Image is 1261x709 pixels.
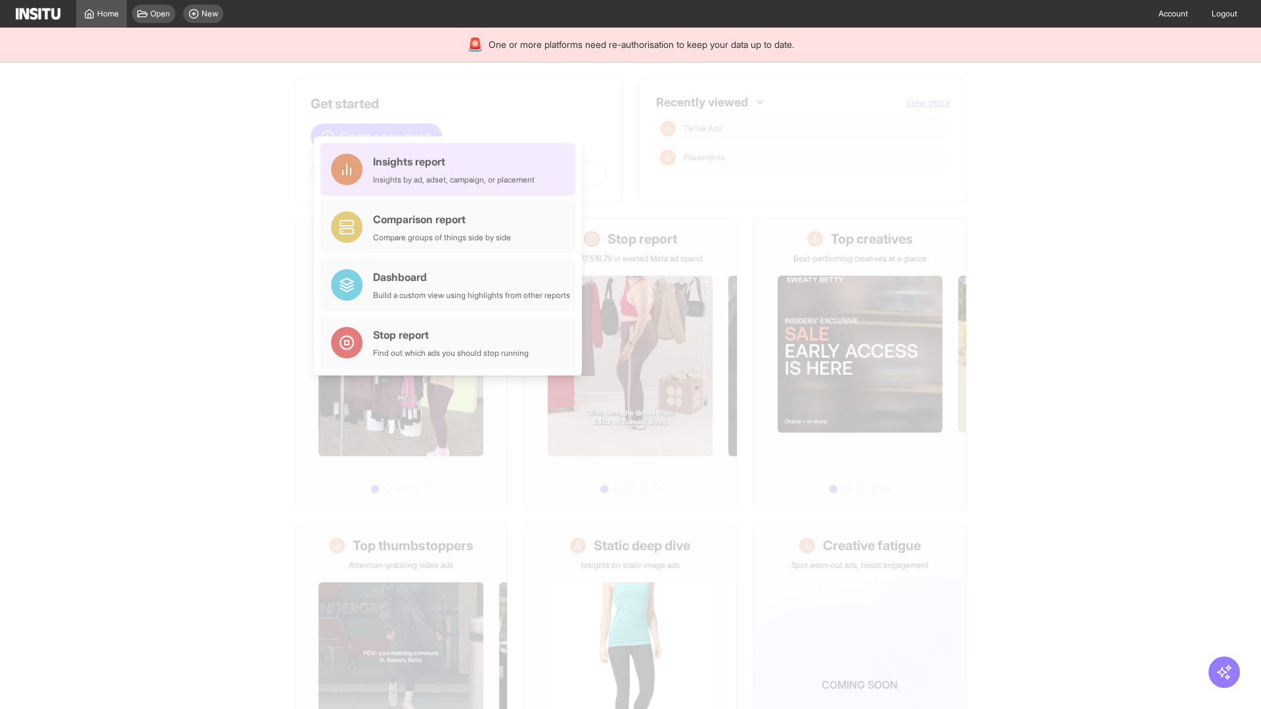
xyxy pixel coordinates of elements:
[16,8,60,20] img: Logo
[489,38,794,51] span: One or more platforms need re-authorisation to keep your data up to date.
[97,9,119,19] span: Home
[373,175,535,185] div: Insights by ad, adset, campaign, or placement
[373,211,511,227] div: Comparison report
[373,327,529,343] div: Stop report
[467,35,483,54] div: 🚨
[373,348,529,358] div: Find out which ads you should stop running
[373,232,511,243] div: Compare groups of things side by side
[373,290,570,301] div: Build a custom view using highlights from other reports
[373,269,570,285] div: Dashboard
[373,154,535,169] div: Insights report
[150,9,170,19] span: Open
[202,9,218,19] span: New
